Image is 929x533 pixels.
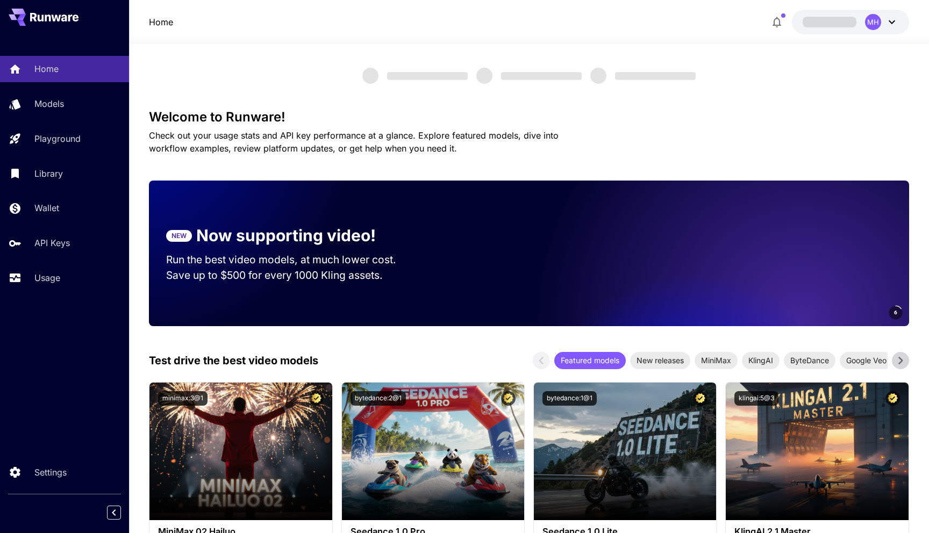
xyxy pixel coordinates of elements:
[894,308,897,316] span: 6
[115,503,129,522] div: Collapse sidebar
[693,391,708,406] button: Certified Model – Vetted for best performance and includes a commercial license.
[196,224,376,248] p: Now supporting video!
[534,383,716,520] img: alt
[501,391,516,406] button: Certified Model – Vetted for best performance and includes a commercial license.
[695,355,738,366] span: MiniMax
[34,236,70,249] p: API Keys
[309,391,324,406] button: Certified Model – Vetted for best performance and includes a commercial license.
[554,352,626,369] div: Featured models
[149,110,909,125] h3: Welcome to Runware!
[554,355,626,366] span: Featured models
[865,14,881,30] div: MH
[34,62,59,75] p: Home
[792,10,909,34] button: MH
[34,466,67,479] p: Settings
[149,16,173,28] nav: breadcrumb
[171,231,187,241] p: NEW
[149,352,318,369] p: Test drive the best video models
[542,391,597,406] button: bytedance:1@1
[34,201,59,214] p: Wallet
[630,355,690,366] span: New releases
[742,352,780,369] div: KlingAI
[784,355,835,366] span: ByteDance
[840,355,893,366] span: Google Veo
[784,352,835,369] div: ByteDance
[107,506,121,520] button: Collapse sidebar
[149,383,332,520] img: alt
[742,355,780,366] span: KlingAI
[149,130,559,154] span: Check out your usage stats and API key performance at a glance. Explore featured models, dive int...
[734,391,778,406] button: klingai:5@3
[166,252,417,268] p: Run the best video models, at much lower cost.
[149,16,173,28] a: Home
[34,132,81,145] p: Playground
[695,352,738,369] div: MiniMax
[166,268,417,283] p: Save up to $500 for every 1000 Kling assets.
[34,271,60,284] p: Usage
[158,391,208,406] button: minimax:3@1
[840,352,893,369] div: Google Veo
[351,391,406,406] button: bytedance:2@1
[885,391,900,406] button: Certified Model – Vetted for best performance and includes a commercial license.
[630,352,690,369] div: New releases
[34,97,64,110] p: Models
[342,383,524,520] img: alt
[726,383,908,520] img: alt
[34,167,63,180] p: Library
